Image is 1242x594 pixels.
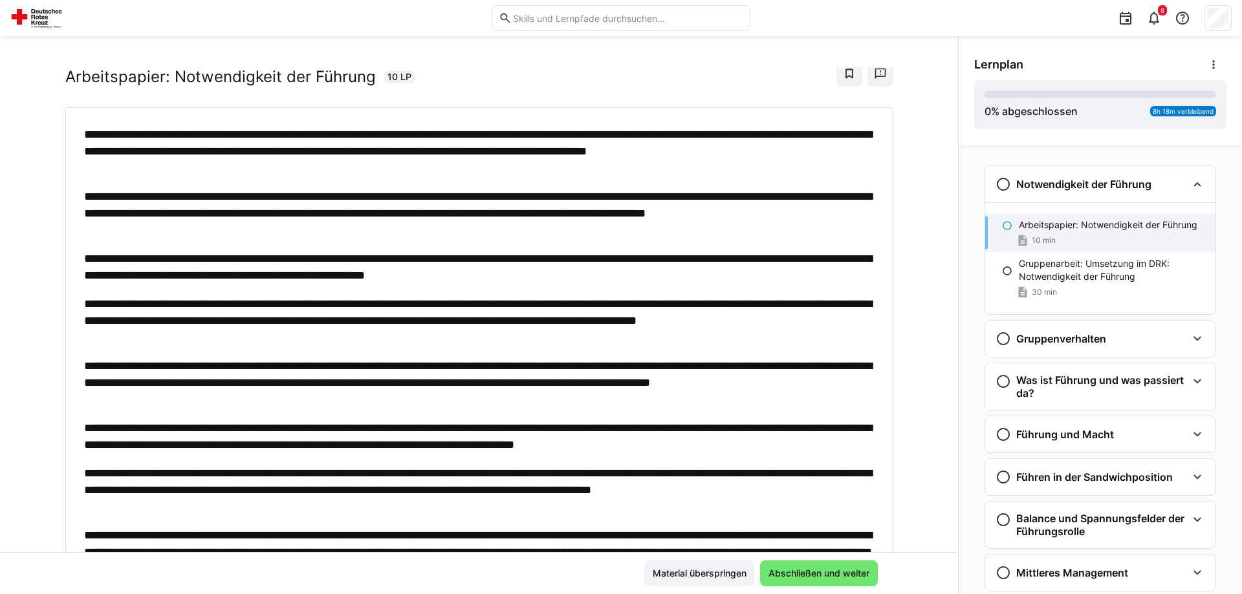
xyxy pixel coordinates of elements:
[512,12,743,24] input: Skills und Lernpfade durchsuchen…
[1160,6,1164,14] span: 8
[1032,235,1056,246] span: 10 min
[1019,218,1197,231] p: Arbeitspapier: Notwendigkeit der Führung
[387,70,411,83] span: 10 LP
[644,560,755,586] button: Material überspringen
[985,103,1078,119] div: % abgeschlossen
[760,560,878,586] button: Abschließen und weiter
[1016,332,1106,345] h3: Gruppenverhalten
[1016,566,1128,579] h3: Mittleres Management
[651,567,748,580] span: Material überspringen
[1016,374,1187,399] h3: Was ist Führung und was passiert da?
[767,567,871,580] span: Abschließen und weiter
[65,67,376,87] h2: Arbeitspapier: Notwendigkeit der Führung
[1016,471,1173,483] h3: Führen in der Sandwichposition
[1016,512,1187,538] h3: Balance und Spannungsfelder der Führungsrolle
[985,105,991,118] span: 0
[974,58,1023,72] span: Lernplan
[1032,287,1057,297] span: 30 min
[1016,178,1151,191] h3: Notwendigkeit der Führung
[1153,107,1214,115] span: 8h 18m verbleibend
[1016,428,1114,441] h3: Führung und Macht
[1019,257,1205,283] p: Gruppenarbeit: Umsetzung im DRK: Notwendigkeit der Führung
